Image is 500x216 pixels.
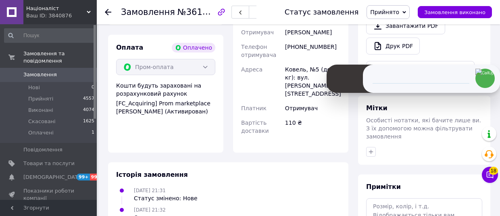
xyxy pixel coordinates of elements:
[134,207,166,213] span: [DATE] 21:32
[241,44,276,58] span: Телефон отримувача
[28,84,40,91] span: Нові
[241,29,274,36] span: Отримувач
[116,44,143,51] span: Оплата
[283,62,342,101] div: Ковель, №5 (до 30 кг): вул. [PERSON_NAME][STREET_ADDRESS]
[23,174,83,181] span: [DEMOGRAPHIC_DATA]
[241,120,269,134] span: Вартість доставки
[241,66,262,73] span: Адреса
[28,95,53,103] span: Прийняті
[370,9,399,15] span: Прийнято
[366,117,481,140] span: Особисті нотатки, які бачите лише ви. З їх допомогою можна фільтрувати замовлення
[116,171,188,178] span: Історія замовлення
[28,129,54,136] span: Оплачені
[23,146,62,153] span: Повідомлення
[83,107,94,114] span: 4074
[90,174,103,180] span: 99+
[4,28,95,43] input: Пошук
[83,118,94,125] span: 1625
[83,95,94,103] span: 4557
[77,174,90,180] span: 99+
[283,101,342,115] div: Отримувач
[92,129,94,136] span: 1
[105,8,111,16] div: Повернутися назад
[285,8,359,16] div: Статус замовлення
[482,167,498,183] button: Чат з покупцем18
[23,71,57,78] span: Замовлення
[366,61,475,78] button: Повернути гроші покупцеві
[177,7,235,17] span: №361526675
[92,84,94,91] span: 0
[283,40,342,62] div: [PHONE_NUMBER]
[366,38,420,55] a: Друк PDF
[366,17,445,34] a: Завантажити PDF
[26,5,87,12] span: Націоналіст
[26,12,97,19] div: Ваш ID: 3840876
[489,167,498,175] span: 18
[116,82,215,115] div: Кошти будуть зараховані на розрахунковий рахунок
[283,115,342,138] div: 110 ₴
[418,6,492,18] button: Замовлення виконано
[28,107,53,114] span: Виконані
[424,9,485,15] span: Замовлення виконано
[116,99,215,115] div: [FC_Acquiring] Prom marketplace [PERSON_NAME] (Активирован)
[121,7,175,17] span: Замовлення
[241,105,267,111] span: Платник
[172,43,215,52] div: Оплачено
[134,188,166,193] span: [DATE] 21:31
[283,25,342,40] div: [PERSON_NAME]
[28,118,56,125] span: Скасовані
[23,187,75,202] span: Показники роботи компанії
[366,104,387,112] span: Мітки
[134,194,198,202] div: Статус змінено: Нове
[366,183,401,191] span: Примітки
[23,160,75,167] span: Товари та послуги
[23,50,97,65] span: Замовлення та повідомлення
